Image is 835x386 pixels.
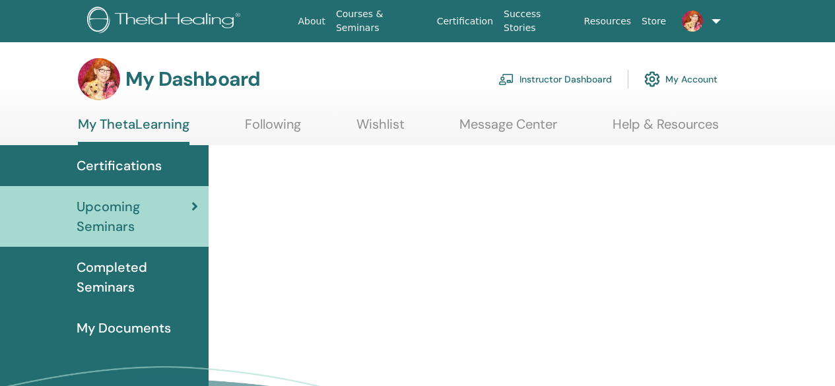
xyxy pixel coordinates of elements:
[613,116,719,142] a: Help & Resources
[77,257,198,297] span: Completed Seminars
[331,2,432,40] a: Courses & Seminars
[579,9,637,34] a: Resources
[644,68,660,90] img: cog.svg
[636,9,671,34] a: Store
[459,116,557,142] a: Message Center
[125,67,260,91] h3: My Dashboard
[644,65,718,94] a: My Account
[682,11,703,32] img: default.jpg
[78,58,120,100] img: default.jpg
[245,116,301,142] a: Following
[498,2,578,40] a: Success Stories
[356,116,405,142] a: Wishlist
[87,7,245,36] img: logo.png
[78,116,189,145] a: My ThetaLearning
[77,318,171,338] span: My Documents
[498,73,514,85] img: chalkboard-teacher.svg
[293,9,331,34] a: About
[77,156,162,176] span: Certifications
[432,9,498,34] a: Certification
[77,197,191,236] span: Upcoming Seminars
[498,65,612,94] a: Instructor Dashboard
